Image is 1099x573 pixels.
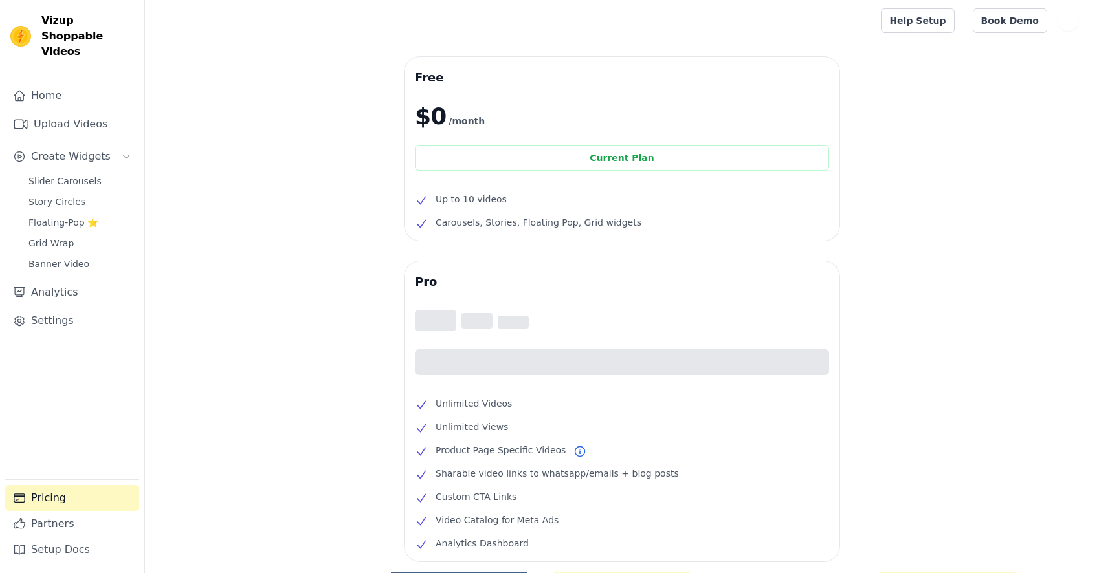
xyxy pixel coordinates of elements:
a: Grid Wrap [21,234,139,252]
span: Analytics Dashboard [436,535,529,551]
span: Story Circles [28,195,85,208]
span: /month [449,113,485,129]
span: Grid Wrap [28,237,74,250]
a: Analytics [5,279,139,305]
a: Home [5,83,139,109]
a: Pricing [5,485,139,511]
a: Floating-Pop ⭐ [21,213,139,232]
h3: Free [415,67,829,88]
button: Create Widgets [5,144,139,169]
a: Settings [5,308,139,334]
span: Sharable video links to whatsapp/emails + blog posts [436,466,679,481]
span: Slider Carousels [28,175,102,188]
a: Book Demo [973,8,1047,33]
li: Video Catalog for Meta Ads [415,512,829,528]
a: Setup Docs [5,537,139,563]
span: Up to 10 videos [436,191,507,207]
span: Unlimited Videos [436,396,512,411]
span: Carousels, Stories, Floating Pop, Grid widgets [436,215,641,230]
span: Create Widgets [31,149,111,164]
a: Upload Videos [5,111,139,137]
span: Unlimited Views [436,419,508,435]
span: $0 [415,103,446,129]
li: Custom CTA Links [415,489,829,504]
img: Vizup [10,26,31,47]
span: Product Page Specific Videos [436,442,566,458]
span: Vizup Shoppable Videos [41,13,134,59]
a: Story Circles [21,193,139,211]
span: Banner Video [28,257,89,270]
a: Slider Carousels [21,172,139,190]
a: Banner Video [21,255,139,273]
div: Current Plan [415,145,829,171]
h3: Pro [415,272,829,292]
a: Help Setup [881,8,954,33]
a: Partners [5,511,139,537]
span: Floating-Pop ⭐ [28,216,98,229]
